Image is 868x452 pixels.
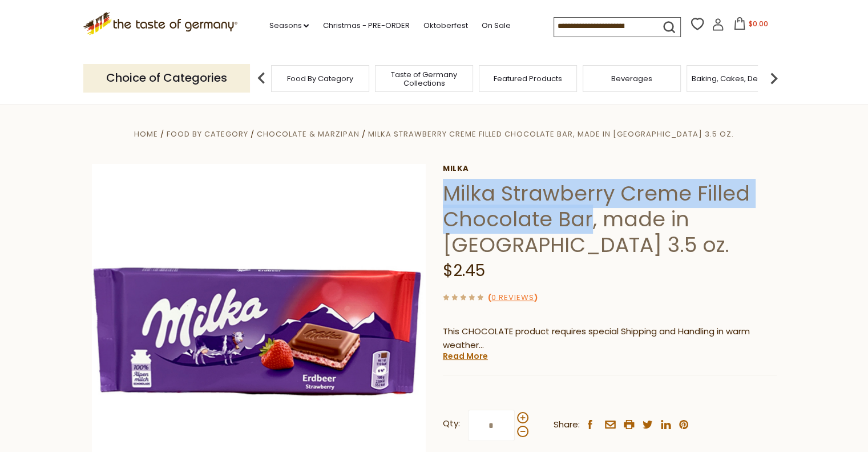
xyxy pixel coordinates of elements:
p: Choice of Categories [83,64,250,92]
img: previous arrow [250,67,273,90]
a: On Sale [481,19,510,32]
a: Baking, Cakes, Desserts [692,74,780,83]
span: Share: [554,418,580,432]
span: $0.00 [748,19,768,29]
span: ( ) [488,292,538,303]
a: Beverages [611,74,652,83]
input: Qty: [468,410,515,441]
img: next arrow [762,67,785,90]
a: Milka [443,164,777,173]
a: Milka Strawberry Creme Filled Chocolate Bar, made in [GEOGRAPHIC_DATA] 3.5 oz. [368,129,734,139]
button: $0.00 [726,17,775,34]
a: Christmas - PRE-ORDER [322,19,409,32]
a: Taste of Germany Collections [378,70,470,87]
a: Food By Category [287,74,353,83]
a: Home [134,129,158,139]
a: 0 Reviews [491,292,534,304]
a: Oktoberfest [423,19,467,32]
span: $2.45 [443,259,485,282]
h1: Milka Strawberry Creme Filled Chocolate Bar, made in [GEOGRAPHIC_DATA] 3.5 oz. [443,181,777,258]
strong: Qty: [443,417,460,431]
a: Food By Category [167,129,248,139]
p: This CHOCOLATE product requires special Shipping and Handling in warm weather [443,325,777,353]
a: Featured Products [494,74,562,83]
a: Seasons [269,19,309,32]
a: Read More [443,350,488,362]
a: Chocolate & Marzipan [257,129,360,139]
